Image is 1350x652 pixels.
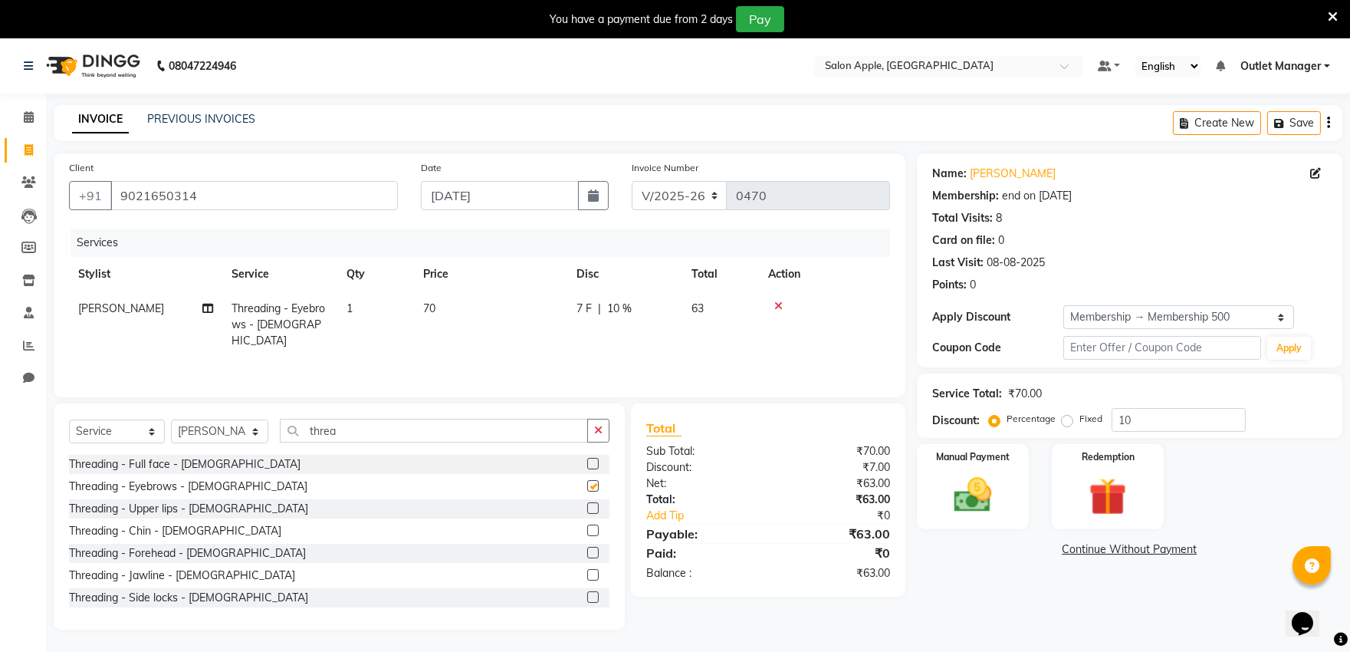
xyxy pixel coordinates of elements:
[768,459,902,476] div: ₹7.00
[69,568,295,584] div: Threading - Jawline - [DEMOGRAPHIC_DATA]
[414,257,567,291] th: Price
[1008,386,1042,402] div: ₹70.00
[691,301,704,315] span: 63
[110,181,398,210] input: Search by Name/Mobile/Email/Code
[768,492,902,508] div: ₹63.00
[1173,111,1261,135] button: Create New
[69,456,301,473] div: Threading - Full face - [DEMOGRAPHIC_DATA]
[932,413,980,429] div: Discount:
[1267,111,1321,135] button: Save
[635,476,768,492] div: Net:
[998,232,1004,249] div: 0
[69,545,306,561] div: Threading - Forehead - [DEMOGRAPHIC_DATA]
[942,473,1003,517] img: _cash.svg
[768,476,902,492] div: ₹63.00
[932,309,1064,325] div: Apply Discount
[347,301,353,315] span: 1
[69,181,112,210] button: +91
[932,386,1002,402] div: Service Total:
[635,492,768,508] div: Total:
[768,525,902,543] div: ₹63.00
[768,443,902,459] div: ₹70.00
[423,301,435,315] span: 70
[598,301,601,317] span: |
[790,508,902,524] div: ₹0
[71,229,902,257] div: Services
[39,44,144,87] img: logo
[1079,412,1102,426] label: Fixed
[232,301,325,347] span: Threading - Eyebrows - [DEMOGRAPHIC_DATA]
[69,501,308,517] div: Threading - Upper lips - [DEMOGRAPHIC_DATA]
[337,257,414,291] th: Qty
[970,277,976,293] div: 0
[147,112,255,126] a: PREVIOUS INVOICES
[682,257,759,291] th: Total
[222,257,337,291] th: Service
[635,508,790,524] a: Add Tip
[550,12,733,28] div: You have a payment due from 2 days
[932,188,999,204] div: Membership:
[607,301,632,317] span: 10 %
[69,523,281,539] div: Threading - Chin - [DEMOGRAPHIC_DATA]
[932,210,993,226] div: Total Visits:
[1002,188,1072,204] div: end on [DATE]
[635,544,768,562] div: Paid:
[996,210,1002,226] div: 8
[646,420,682,436] span: Total
[932,277,967,293] div: Points:
[736,6,784,32] button: Pay
[920,542,1339,558] a: Continue Without Payment
[1240,58,1321,74] span: Outlet Manager
[932,340,1064,356] div: Coupon Code
[576,301,592,317] span: 7 F
[932,166,967,182] div: Name:
[1286,591,1335,637] iframe: chat widget
[936,450,1010,464] label: Manual Payment
[635,443,768,459] div: Sub Total:
[280,419,588,443] input: Search or Scan
[1267,337,1311,360] button: Apply
[635,459,768,476] div: Discount:
[768,565,902,581] div: ₹63.00
[169,44,236,87] b: 08047224946
[69,161,94,175] label: Client
[1077,473,1138,520] img: _gift.svg
[635,525,768,543] div: Payable:
[759,257,890,291] th: Action
[970,166,1056,182] a: [PERSON_NAME]
[1082,450,1135,464] label: Redemption
[421,161,442,175] label: Date
[635,565,768,581] div: Balance :
[768,544,902,562] div: ₹0
[987,255,1045,271] div: 08-08-2025
[1007,412,1056,426] label: Percentage
[78,301,164,315] span: [PERSON_NAME]
[72,106,129,133] a: INVOICE
[69,257,222,291] th: Stylist
[567,257,682,291] th: Disc
[632,161,698,175] label: Invoice Number
[1063,336,1261,360] input: Enter Offer / Coupon Code
[69,590,308,606] div: Threading - Side locks - [DEMOGRAPHIC_DATA]
[932,255,984,271] div: Last Visit:
[932,232,995,249] div: Card on file:
[69,479,307,495] div: Threading - Eyebrows - [DEMOGRAPHIC_DATA]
